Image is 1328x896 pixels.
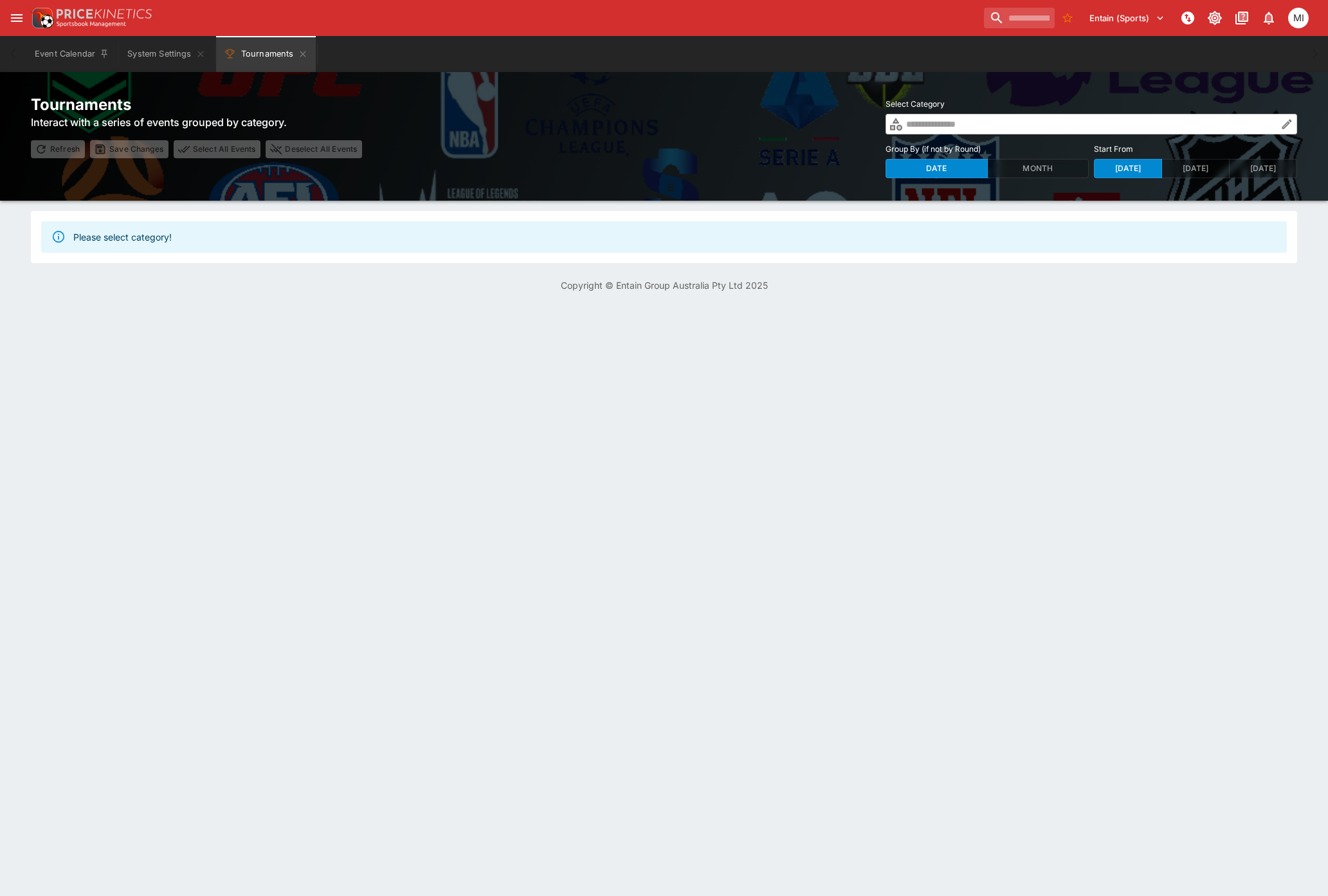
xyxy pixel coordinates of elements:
div: Start From [1094,159,1297,178]
div: michael.wilczynski [1288,8,1309,28]
button: Event Calendar [27,36,117,72]
h6: Interact with a series of events grouped by category. [31,114,362,130]
h2: Tournaments [31,95,362,114]
button: Documentation [1230,6,1253,30]
button: [DATE] [1161,159,1230,178]
button: Tournaments [216,36,316,72]
button: Month [987,159,1089,178]
img: PriceKinetics Logo [28,5,54,31]
div: Please select category! [73,225,172,249]
label: Start From [1094,140,1297,159]
button: System Settings [120,36,213,72]
button: open drawer [5,6,28,30]
label: Group By (if not by Round) [886,140,1089,159]
button: No Bookmarks [1057,8,1078,28]
button: Toggle light/dark mode [1203,6,1226,30]
button: Select Tenant [1082,8,1172,28]
button: [DATE] [1094,159,1162,178]
button: Date [886,159,988,178]
button: NOT Connected to PK [1176,6,1199,30]
button: michael.wilczynski [1284,4,1313,32]
label: Select Category [886,95,1297,114]
img: Sportsbook Management [57,21,126,27]
div: Group By (if not by Round) [886,159,1089,178]
input: search [984,8,1055,28]
button: Notifications [1257,6,1280,30]
button: [DATE] [1229,159,1297,178]
img: PriceKinetics [57,9,152,19]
